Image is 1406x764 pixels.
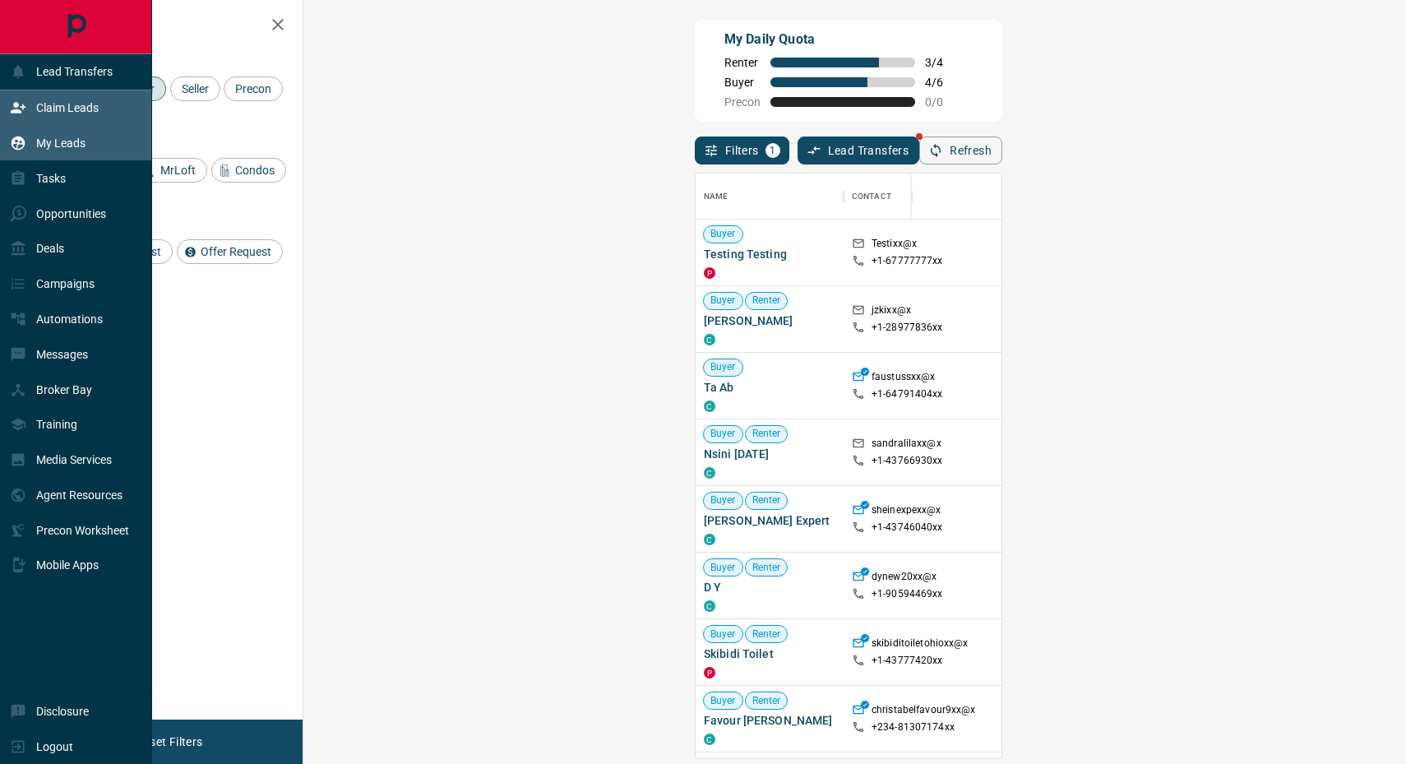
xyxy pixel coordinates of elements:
span: [PERSON_NAME] Expert [704,512,835,529]
div: condos.ca [704,334,715,345]
div: Contact [852,174,891,220]
span: Skibidi Toilet [704,646,835,662]
span: Precon [724,95,761,109]
span: 3 / 4 [925,56,961,69]
span: Favour [PERSON_NAME] [704,712,835,729]
span: Nsini [DATE] [704,446,835,462]
span: 0 / 0 [925,95,961,109]
span: Buyer [704,294,742,308]
div: condos.ca [704,467,715,479]
span: Renter [746,294,788,308]
div: condos.ca [704,600,715,612]
span: Buyer [724,76,761,89]
span: Renter [746,427,788,441]
p: jzkixx@x [872,303,911,321]
p: skibiditoiletohioxx@x [872,637,969,654]
p: +1- 43777420xx [872,654,943,668]
div: Offer Request [177,239,283,264]
p: +234- 81307174xx [872,720,955,734]
p: +1- 90594469xx [872,587,943,601]
p: Testixx@x [872,237,917,254]
p: dynew20xx@x [872,570,937,587]
span: Buyer [704,427,742,441]
div: Condos [211,158,286,183]
div: MrLoft [136,158,207,183]
div: Name [704,174,728,220]
span: 4 / 6 [925,76,961,89]
div: Name [696,174,844,220]
span: Renter [746,627,788,641]
span: MrLoft [155,164,201,177]
span: Seller [176,82,215,95]
p: My Daily Quota [724,30,961,49]
span: [PERSON_NAME] [704,313,835,329]
div: condos.ca [704,734,715,745]
p: faustussxx@x [872,370,936,387]
p: sheinexpexx@x [872,503,941,521]
span: D Y [704,579,835,595]
span: Condos [229,164,280,177]
span: Renter [724,56,761,69]
p: sandralilaxx@x [872,437,941,454]
button: Lead Transfers [798,137,920,164]
span: Buyer [704,561,742,575]
span: Offer Request [195,245,277,258]
span: Buyer [704,493,742,507]
p: +1- 28977836xx [872,321,943,335]
span: Buyer [704,627,742,641]
span: 1 [767,145,779,156]
div: property.ca [704,667,715,678]
p: christabelfavour9xx@x [872,703,976,720]
div: Seller [170,76,220,101]
div: condos.ca [704,401,715,412]
span: Renter [746,561,788,575]
p: +1- 43766930xx [872,454,943,468]
span: Precon [229,82,277,95]
span: Buyer [704,227,742,241]
span: Buyer [704,694,742,708]
div: Precon [224,76,283,101]
button: Reset Filters [125,728,213,756]
div: condos.ca [704,534,715,545]
span: Renter [746,694,788,708]
h2: Filters [53,16,286,36]
span: Testing Testing [704,246,835,262]
p: +1- 64791404xx [872,387,943,401]
div: property.ca [704,267,715,279]
button: Refresh [919,137,1002,164]
span: Ta Ab [704,379,835,396]
p: +1- 43746040xx [872,521,943,535]
span: Renter [746,493,788,507]
span: Buyer [704,360,742,374]
div: Contact [844,174,975,220]
button: Filters1 [695,137,789,164]
p: +1- 67777777xx [872,254,943,268]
